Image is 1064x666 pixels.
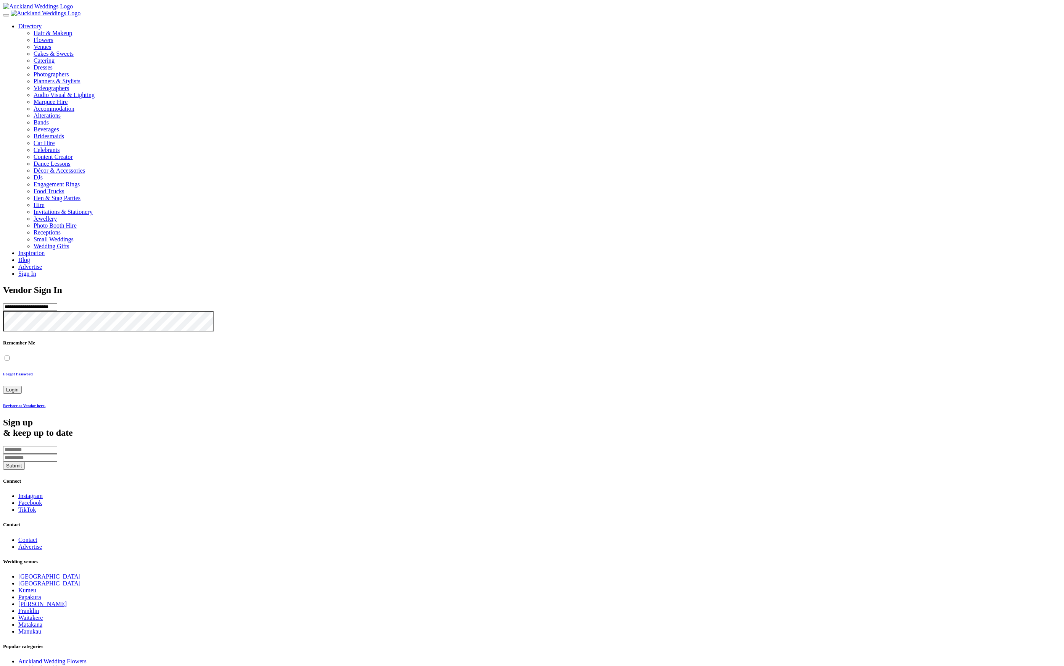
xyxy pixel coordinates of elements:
a: Cakes & Sweets [34,50,1061,57]
a: Facebook [18,499,42,506]
a: Waitakere [18,614,43,621]
a: Inspiration [18,250,45,256]
a: Franklin [18,608,39,614]
a: Flowers [34,37,1061,44]
a: Invitations & Stationery [34,209,93,215]
button: Menu [3,14,9,16]
a: Receptions [34,229,61,236]
a: Register as Vendor here. [3,403,1061,408]
h5: Popular categories [3,643,1061,650]
a: Beverages [34,126,59,133]
a: Advertise [18,543,42,550]
a: Dresses [34,64,1061,71]
h2: & keep up to date [3,417,1061,438]
a: Audio Visual & Lighting [34,92,1061,99]
a: Matakana [18,621,42,628]
a: Contact [18,537,37,543]
a: Venues [34,44,1061,50]
a: Papakura [18,594,41,600]
a: Planners & Stylists [34,78,1061,85]
a: Photographers [34,71,1061,78]
span: Sign up [3,417,33,427]
h5: Wedding venues [3,559,1061,565]
a: Blog [18,257,30,263]
button: Submit [3,462,25,470]
img: Auckland Weddings Logo [11,10,80,17]
a: DJs [34,174,43,181]
a: Photo Booth Hire [34,222,77,229]
a: Décor & Accessories [34,167,85,174]
a: Kumeu [18,587,36,593]
a: Engagement Rings [34,181,80,188]
a: Directory [18,23,42,29]
button: Login [3,386,22,394]
a: Bridesmaids [34,133,64,139]
a: Celebrants [34,147,60,153]
a: Dance Lessons [34,160,70,167]
a: Auckland Wedding Flowers [18,658,87,664]
h1: Vendor Sign In [3,285,1061,295]
a: Advertise [18,263,42,270]
a: Content Creator [34,154,73,160]
a: Accommodation [34,105,74,112]
a: Car Hire [34,140,55,146]
a: Sign In [18,270,36,277]
h5: Contact [3,522,1061,528]
a: Wedding Gifts [34,243,69,249]
a: TikTok [18,506,36,513]
a: Jewellery [34,215,57,222]
h5: Remember Me [3,340,1061,346]
a: Hen & Stag Parties [34,195,80,201]
h5: Connect [3,478,1061,484]
a: Hair & Makeup [34,30,1061,37]
a: [GEOGRAPHIC_DATA] [18,580,80,587]
a: Manukau [18,628,41,635]
a: [GEOGRAPHIC_DATA] [18,573,80,580]
a: Small Weddings [34,236,74,242]
img: Auckland Weddings Logo [3,3,73,10]
a: [PERSON_NAME] [18,601,67,607]
a: Bands [34,119,49,126]
a: Catering [34,57,1061,64]
a: Videographers [34,85,1061,92]
a: Instagram [18,493,43,499]
a: Marquee Hire [34,99,1061,105]
a: Hire [34,202,44,208]
a: Forgot Password [3,372,1061,376]
a: Food Trucks [34,188,64,194]
a: Alterations [34,112,61,119]
input: Remember Me [5,356,10,360]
